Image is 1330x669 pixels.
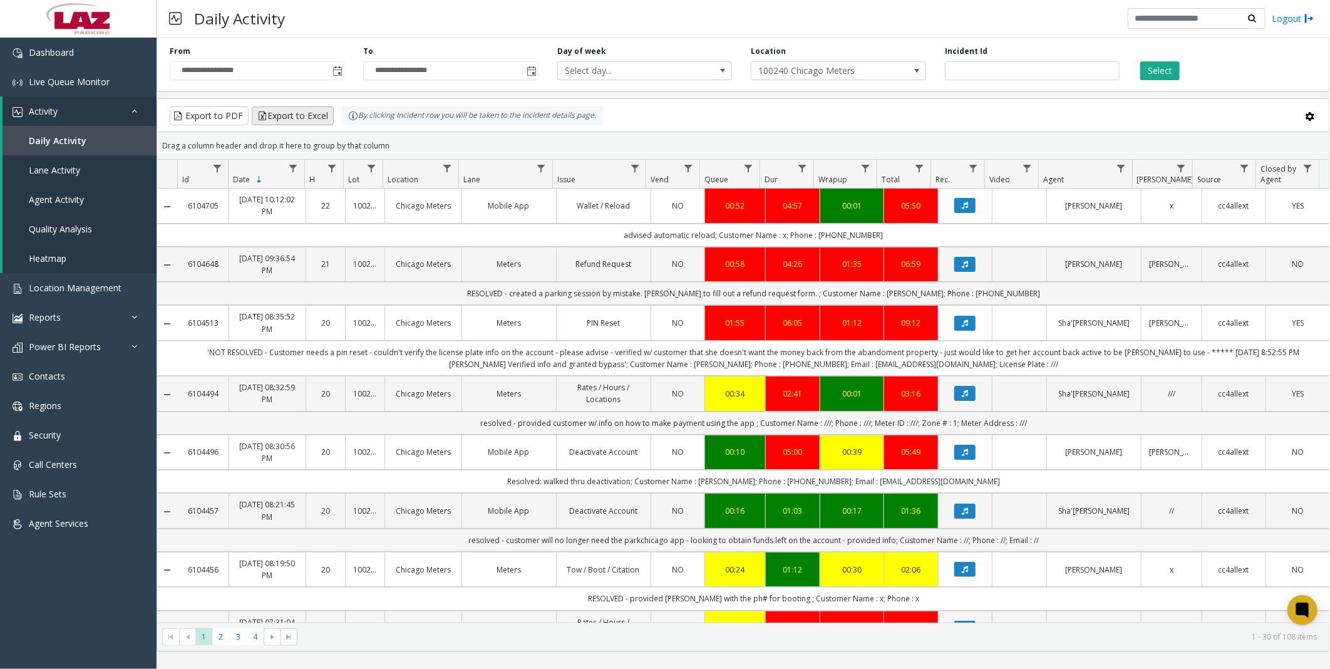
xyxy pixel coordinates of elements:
a: 05:00 [773,446,812,458]
a: YES [1274,317,1322,329]
a: [DATE] 08:30:56 PM [237,440,297,464]
span: Date [233,174,250,185]
div: 01:55 [713,317,758,329]
a: Lane Filter Menu [533,160,550,177]
a: 00:01 [828,200,876,212]
a: 100240 [353,258,377,270]
div: 00:58 [713,258,758,270]
div: 05:49 [892,446,930,458]
a: 01:36 [892,505,930,517]
td: resolved - provided customer w/ info on how to make payment using the app ; Customer Name : ///; ... [178,412,1329,435]
a: x [1149,200,1194,212]
a: 100240 [353,317,377,329]
a: 00:24 [713,564,758,576]
a: Mobile App [470,200,549,212]
a: cc4allext [1210,505,1258,517]
img: logout [1304,12,1314,25]
a: Collapse Details [157,319,178,329]
a: 03:16 [892,388,930,400]
a: NO [659,446,698,458]
a: Deactivate Account [564,505,643,517]
a: 20 [314,317,338,329]
span: [PERSON_NAME] [1137,174,1194,185]
a: Tow / Boot / Citation [564,564,643,576]
a: 00:30 [828,564,876,576]
label: From [170,46,190,57]
span: NO [672,259,684,269]
span: Page 2 [212,628,229,645]
td: Resolved: walked thru deactivation; Customer Name : [PERSON_NAME]; Phone : [PHONE_NUMBER]; Email ... [178,470,1329,493]
a: [DATE] 07:31:04 PM [237,616,297,640]
a: NO [659,505,698,517]
span: Live Queue Monitor [29,76,110,88]
a: 01:03 [773,505,812,517]
a: Meters [470,258,549,270]
span: H [309,174,315,185]
a: Activity [3,96,157,126]
a: 06:05 [773,317,812,329]
span: Go to the next page [267,632,277,642]
a: [PERSON_NAME] [1054,200,1133,212]
a: Deactivate Account [564,446,643,458]
a: 21 [314,258,338,270]
td: RESOLVED - provided [PERSON_NAME] with the ph# for booting ; Customer Name : x; Phone : x [178,587,1329,610]
a: Quality Analysis [3,214,157,244]
a: Issue Filter Menu [626,160,643,177]
a: Collapse Details [157,260,178,270]
span: Go to the last page [284,632,294,642]
span: Wrapup [818,174,847,185]
span: YES [1292,318,1304,328]
a: 05:50 [892,200,930,212]
a: 00:34 [713,388,758,400]
span: Vend [651,174,669,185]
a: NO [1274,446,1322,458]
a: NO [659,388,698,400]
span: Toggle popup [524,62,538,80]
a: 6104494 [185,388,222,400]
span: Dashboard [29,46,74,58]
a: Chicago Meters [393,388,453,400]
a: cc4allext [1210,388,1258,400]
span: Contacts [29,370,65,382]
span: Agent [1043,174,1064,185]
span: Dur [765,174,778,185]
a: NO [1274,564,1322,576]
a: cc4allext [1210,200,1258,212]
img: 'icon' [13,107,23,117]
span: Queue [704,174,728,185]
button: Select [1140,61,1180,80]
a: x [1149,564,1194,576]
a: NO [659,564,698,576]
a: NO [659,200,698,212]
a: [DATE] 10:12:02 PM [237,194,297,217]
a: Chicago Meters [393,200,453,212]
a: 00:01 [828,388,876,400]
span: Toggle popup [330,62,344,80]
a: 20 [314,446,338,458]
div: 00:16 [713,505,758,517]
a: Location Filter Menu [439,160,456,177]
a: Wallet / Reload [564,200,643,212]
div: 00:39 [828,446,876,458]
span: Issue [557,174,575,185]
a: Agent Filter Menu [1113,160,1130,177]
a: [PERSON_NAME] [1054,446,1133,458]
span: NO [672,318,684,328]
span: Lot [348,174,359,185]
a: Mobile App [470,446,549,458]
img: pageIcon [169,3,182,34]
a: [PERSON_NAME] [1149,446,1194,458]
div: Drag a column header and drop it here to group by that column [157,135,1329,157]
img: 'icon' [13,402,23,412]
a: Meters [470,388,549,400]
a: Chicago Meters [393,317,453,329]
span: Location Management [29,282,121,294]
a: Daily Activity [3,126,157,155]
a: Total Filter Menu [911,160,928,177]
a: YES [1274,388,1322,400]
